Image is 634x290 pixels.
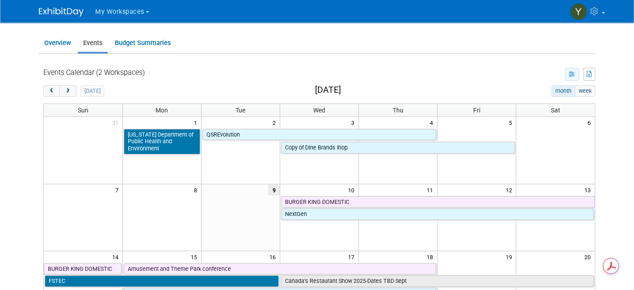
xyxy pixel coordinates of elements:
[39,8,84,17] img: ExhibitDay
[313,107,325,114] span: Wed
[269,251,280,262] span: 16
[80,85,104,97] button: [DATE]
[111,117,122,128] span: 31
[508,117,516,128] span: 5
[235,107,245,114] span: Tue
[281,208,594,220] a: NextGen
[504,184,516,195] span: 12
[109,34,176,52] a: Budget Summaries
[193,184,201,195] span: 8
[551,107,560,114] span: Sat
[124,129,200,154] a: [US_STATE] Department of Public Health and Environment
[575,85,595,97] button: week
[584,184,595,195] span: 13
[504,251,516,262] span: 19
[551,85,575,97] button: month
[570,3,587,20] img: Yamel Henriksen
[426,184,437,195] span: 11
[350,117,358,128] span: 3
[39,34,76,52] a: Overview
[78,34,108,52] a: Events
[281,196,595,208] a: BURGER KING DOMESTIC
[393,107,403,114] span: Thu
[429,117,437,128] span: 4
[584,251,595,262] span: 20
[124,263,437,275] a: Amusement and Theme Park conference
[202,129,436,141] a: QSREvolution
[190,251,201,262] span: 15
[114,184,122,195] span: 7
[43,68,145,78] div: Events Calendar (2 Workspaces)
[426,251,437,262] span: 18
[111,251,122,262] span: 14
[43,85,60,97] button: prev
[281,275,594,287] a: Canada’s Restaurant Show 2025-Dates TBD Sept
[587,117,595,128] span: 6
[473,107,480,114] span: Fri
[268,184,280,195] span: 9
[272,117,280,128] span: 2
[281,142,515,153] a: Copy of Dine Brands Ihop
[587,71,592,77] i: Export to Spreadsheet (.csv)
[347,251,358,262] span: 17
[95,8,144,16] span: My Workspaces
[155,107,168,114] span: Mon
[193,117,201,128] span: 1
[45,275,279,287] a: FSTEC
[59,85,76,97] button: next
[44,263,122,275] a: BURGER KING DOMESTIC
[347,184,358,195] span: 10
[315,85,340,95] h2: [DATE]
[78,107,88,114] span: Sun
